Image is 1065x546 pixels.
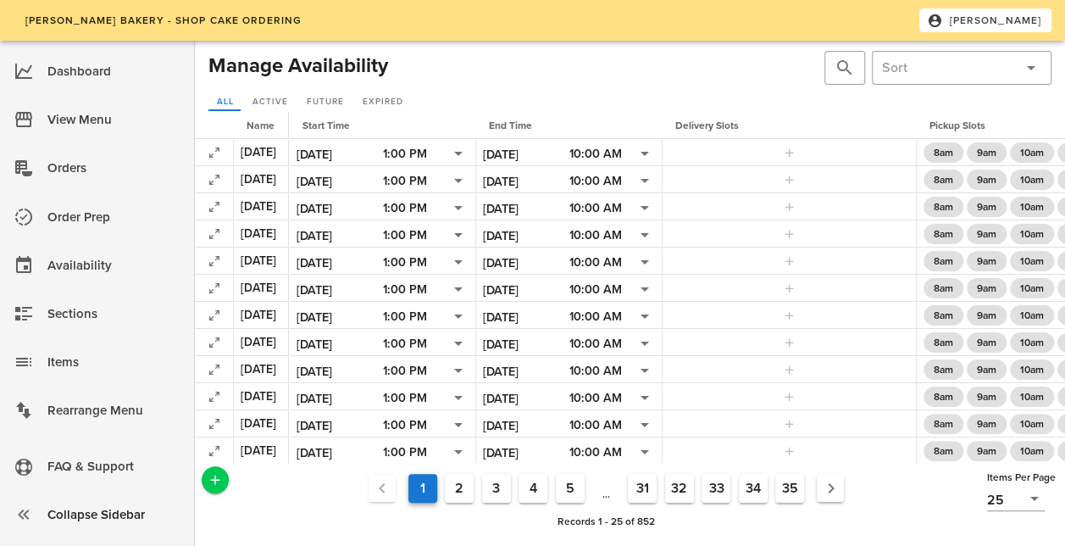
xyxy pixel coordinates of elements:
span: 9am [977,305,996,326]
div: [DATE] [241,333,281,351]
div: View Menu [47,106,181,134]
button: Expand Record [202,385,226,409]
div: 10:00 AM [569,279,656,301]
div: Items [47,348,181,376]
span: 9am [977,332,996,353]
div: 10:00 AM [569,252,656,274]
button: Current Page, Page 1 [408,474,437,503]
span: Expired [362,97,402,107]
div: 1:00 PM [383,255,427,270]
nav: Pagination Navigation [232,470,980,507]
div: 1:00 PM [383,147,427,162]
span: 10am [1020,197,1044,217]
div: 1:00 PM [383,387,469,409]
div: [DATE] [241,306,281,324]
div: 1:00 PM [383,364,427,379]
th: End Time [475,112,662,139]
div: [DATE] [241,415,281,432]
button: Expand Record [202,249,226,273]
span: 9am [977,414,996,434]
span: 9am [977,278,996,298]
span: Active [252,97,287,107]
button: Expand Record [202,195,226,219]
span: 8am [934,170,953,190]
span: 8am [934,278,953,298]
button: Goto Page 34 [739,474,768,503]
div: 10:00 AM [569,360,656,382]
div: 1:00 PM [383,279,469,301]
div: 1:00 PM [383,143,469,165]
div: 1:00 PM [383,309,427,325]
span: 8am [934,224,953,244]
button: Goto Page 5 [556,474,585,503]
span: 9am [977,170,996,190]
div: 1:00 PM [383,201,427,216]
div: 1:00 PM [383,174,427,189]
div: 10:00 AM [569,418,622,433]
span: [PERSON_NAME] [930,13,1041,28]
div: 10:00 AM [569,228,622,243]
div: Availability [47,252,181,280]
a: [PERSON_NAME] Bakery - Shop Cake Ordering [14,8,313,32]
span: 9am [977,387,996,407]
span: 10am [1020,170,1044,190]
span: ... [593,475,620,502]
div: Orders [47,154,181,182]
button: Expand Record [202,304,226,327]
div: [DATE] [241,279,281,297]
div: [DATE] [241,225,281,242]
div: 1:00 PM [383,225,469,247]
div: 10:00 AM [569,387,656,409]
div: [DATE] [241,360,281,378]
span: 10am [1020,441,1044,461]
span: 9am [977,441,996,461]
span: Pickup Slots [929,120,985,131]
div: 1:00 PM [383,198,469,220]
button: Goto Page 33 [702,474,730,503]
h2: Manage Availability [208,51,388,81]
div: Collapse Sidebar [47,501,181,529]
span: 8am [934,359,953,380]
span: 10am [1020,224,1044,244]
a: All [208,94,241,111]
button: Goto Page 32 [665,474,694,503]
span: 9am [977,224,996,244]
div: Records 1 - 25 of 852 [229,510,984,532]
div: 1:00 PM [383,391,427,406]
div: 10:00 AM [569,225,656,247]
input: Sort [882,54,1014,81]
div: 1:00 PM [383,228,427,243]
div: 1:00 PM [383,445,427,460]
div: 10:00 AM [569,201,622,216]
a: Future [298,94,351,111]
div: 10:00 AM [569,170,656,192]
span: 9am [977,251,996,271]
div: 1:00 PM [383,306,469,328]
span: 10am [1020,251,1044,271]
div: 1:00 PM [383,442,469,464]
div: [DATE] [241,143,281,161]
a: Expired [354,94,410,111]
span: 8am [934,142,953,163]
div: 25 [987,493,1004,508]
span: Future [306,97,343,107]
span: 10am [1020,387,1044,407]
button: Expand Record [202,222,226,246]
button: Goto Page 2 [445,474,474,503]
div: [DATE] [241,252,281,270]
div: 10:00 AM [569,442,656,464]
span: 8am [934,387,953,407]
div: Dashboard [47,58,181,86]
div: 10:00 AM [569,364,622,379]
button: Expand Record [202,168,226,192]
div: Order Prep [47,203,181,231]
button: Expand Record [202,439,226,463]
span: 9am [977,197,996,217]
button: Goto Page 4 [519,474,547,503]
div: 25 [987,488,1045,510]
button: [PERSON_NAME] [919,8,1051,32]
span: 10am [1020,414,1044,434]
div: 10:00 AM [569,174,622,189]
button: Next page [817,475,844,502]
span: 9am [977,359,996,380]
